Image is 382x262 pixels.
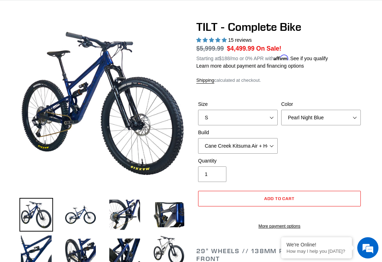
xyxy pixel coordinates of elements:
a: More payment options [198,223,361,229]
img: d_696896380_company_1647369064580_696896380 [23,35,40,53]
img: Load image into Gallery viewer, TILT - Complete Bike [108,198,141,232]
label: Size [198,101,278,108]
a: See if you qualify - Learn more about Affirm Financing (opens in modal) [290,56,328,61]
span: 15 reviews [228,37,252,43]
h1: TILT - Complete Bike [196,20,363,34]
p: Starting at /mo or 0% APR with . [196,53,328,62]
a: Shipping [196,78,214,84]
label: Color [281,101,361,108]
span: We're online! [41,83,98,155]
label: Quantity [198,157,278,165]
img: Load image into Gallery viewer, TILT - Complete Bike [19,198,53,232]
img: Load image into Gallery viewer, TILT - Complete Bike [152,198,186,232]
div: calculated at checkout. [196,77,363,84]
s: $5,999.99 [196,45,224,52]
span: Affirm [274,55,289,61]
a: Learn more about payment and financing options [196,63,304,69]
span: $188 [219,56,230,61]
p: How may I help you today? [286,249,347,254]
div: Navigation go back [8,39,18,50]
span: 5.00 stars [196,37,228,43]
span: $4,499.99 [227,45,255,52]
img: Load image into Gallery viewer, TILT - Complete Bike [64,198,97,232]
div: We're Online! [286,242,347,247]
div: Minimize live chat window [116,4,133,21]
label: Build [198,129,278,136]
div: Chat with us now [47,40,129,49]
textarea: Type your message and hit 'Enter' [4,181,135,206]
span: On Sale! [256,44,281,53]
span: Add to cart [264,196,295,201]
button: Add to cart [198,191,361,206]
